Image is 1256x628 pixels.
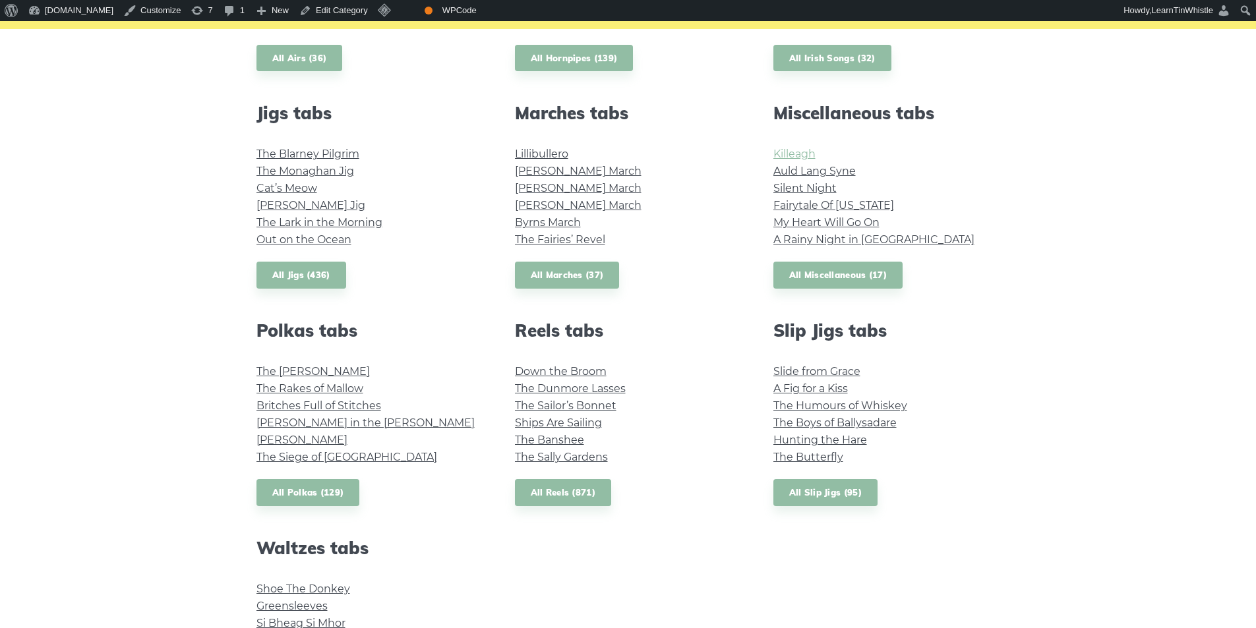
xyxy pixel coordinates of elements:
[256,600,328,612] a: Greensleeves
[256,382,363,395] a: The Rakes of Mallow
[256,583,350,595] a: Shoe The Donkey
[256,451,437,463] a: The Siege of [GEOGRAPHIC_DATA]
[515,416,602,429] a: Ships Are Sailing
[773,416,897,429] a: The Boys of Ballysadare
[773,262,903,289] a: All Miscellaneous (17)
[256,434,347,446] a: [PERSON_NAME]
[515,216,581,229] a: Byrns March
[256,103,483,123] h2: Jigs tabs
[515,399,616,412] a: The Sailor’s Bonnet
[425,7,433,14] div: OK
[773,382,848,395] a: A Fig for a Kiss
[515,320,742,341] h2: Reels tabs
[515,182,642,194] a: [PERSON_NAME] March
[256,165,354,177] a: The Monaghan Jig
[515,479,612,506] a: All Reels (871)
[515,199,642,212] a: [PERSON_NAME] March
[515,434,584,446] a: The Banshee
[773,434,867,446] a: Hunting the Hare
[515,45,634,72] a: All Hornpipes (139)
[256,45,343,72] a: All Airs (36)
[256,182,317,194] a: Cat’s Meow
[256,216,382,229] a: The Lark in the Morning
[515,148,568,160] a: Lillibullero
[515,262,620,289] a: All Marches (37)
[773,365,860,378] a: Slide from Grace
[256,479,360,506] a: All Polkas (129)
[1152,5,1213,15] span: LearnTinWhistle
[773,199,894,212] a: Fairytale Of [US_STATE]
[256,199,365,212] a: [PERSON_NAME] Jig
[256,262,346,289] a: All Jigs (436)
[773,216,880,229] a: My Heart Will Go On
[515,165,642,177] a: [PERSON_NAME] March
[515,451,608,463] a: The Sally Gardens
[773,45,891,72] a: All Irish Songs (32)
[256,320,483,341] h2: Polkas tabs
[256,399,381,412] a: Britches Full of Stitches
[773,165,856,177] a: Auld Lang Syne
[515,365,607,378] a: Down the Broom
[773,399,907,412] a: The Humours of Whiskey
[256,538,483,558] h2: Waltzes tabs
[773,182,837,194] a: Silent Night
[773,233,974,246] a: A Rainy Night in [GEOGRAPHIC_DATA]
[256,365,370,378] a: The [PERSON_NAME]
[515,103,742,123] h2: Marches tabs
[773,320,1000,341] h2: Slip Jigs tabs
[256,148,359,160] a: The Blarney Pilgrim
[773,451,843,463] a: The Butterfly
[773,103,1000,123] h2: Miscellaneous tabs
[773,479,878,506] a: All Slip Jigs (95)
[515,233,605,246] a: The Fairies’ Revel
[256,233,351,246] a: Out on the Ocean
[773,148,816,160] a: Killeagh
[515,382,626,395] a: The Dunmore Lasses
[256,416,475,429] a: [PERSON_NAME] in the [PERSON_NAME]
